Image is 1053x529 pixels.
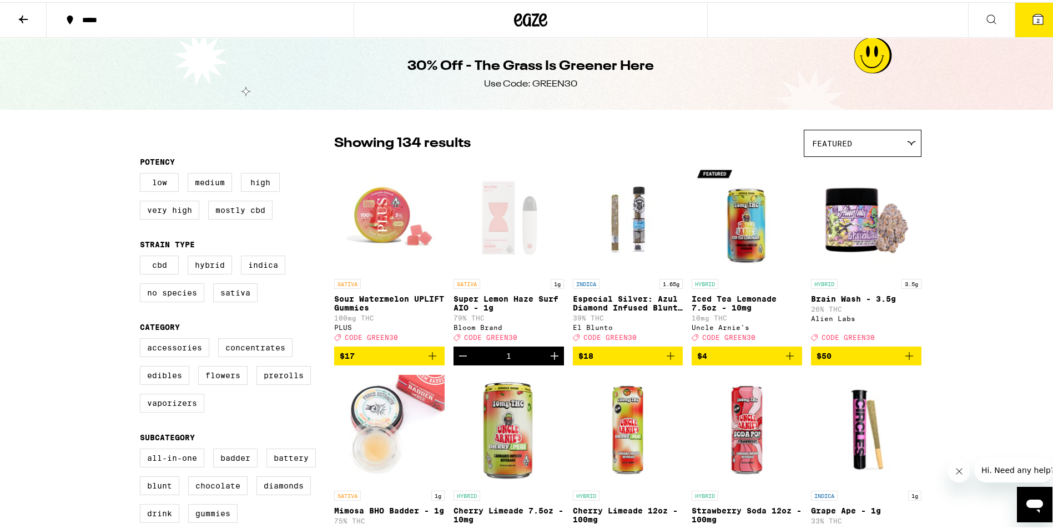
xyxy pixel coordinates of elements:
[140,199,199,217] label: Very High
[811,303,921,311] p: 26% THC
[7,8,80,17] span: Hi. Need any help?
[213,281,258,300] label: Sativa
[140,155,175,164] legend: Potency
[811,515,921,522] p: 33% THC
[407,55,654,74] h1: 30% Off - The Grass Is Greener Here
[454,372,564,483] img: Uncle Arnie's - Cherry Limeade 7.5oz - 10mg
[573,322,683,329] div: El Blunto
[692,489,718,499] p: HYBRID
[464,332,517,339] span: CODE GREEN30
[241,253,285,272] label: Indica
[334,160,445,344] a: Open page for Sour Watermelon UPLIFT Gummies from PLUS
[140,391,204,410] label: Vaporizers
[484,76,577,88] div: Use Code: GREEN30
[334,132,471,151] p: Showing 134 results
[551,277,564,287] p: 1g
[334,504,445,513] p: Mimosa BHO Badder - 1g
[140,336,209,355] label: Accessories
[454,160,564,344] a: Open page for Super Lemon Haze Surf AIO - 1g from Bloom Brand
[213,446,258,465] label: Badder
[241,171,280,190] label: High
[573,277,599,287] p: INDICA
[334,292,445,310] p: Sour Watermelon UPLIFT Gummies
[573,489,599,499] p: HYBRID
[659,277,683,287] p: 1.65g
[573,312,683,319] p: 39% THC
[506,349,511,358] div: 1
[545,344,564,363] button: Increment
[334,344,445,363] button: Add to bag
[140,474,179,493] label: Blunt
[140,253,179,272] label: CBD
[140,364,189,383] label: Edibles
[811,489,838,499] p: INDICA
[692,504,802,522] p: Strawberry Soda 12oz - 100mg
[256,364,311,383] label: Prerolls
[266,446,316,465] label: Battery
[697,349,707,358] span: $4
[140,238,195,247] legend: Strain Type
[454,292,564,310] p: Super Lemon Haze Surf AIO - 1g
[140,502,179,521] label: Drink
[334,372,445,483] img: Punch Edibles - Mimosa BHO Badder - 1g
[140,446,204,465] label: All-In-One
[140,281,204,300] label: No Species
[208,199,273,217] label: Mostly CBD
[334,322,445,329] div: PLUS
[573,160,683,344] a: Open page for Especial Silver: Azul Diamond Infused Blunt - 1.65g from El Blunto
[583,332,637,339] span: CODE GREEN30
[811,277,838,287] p: HYBRID
[812,137,852,146] span: Featured
[817,349,832,358] span: $50
[901,277,921,287] p: 3.5g
[454,277,480,287] p: SATIVA
[692,277,718,287] p: HYBRID
[811,344,921,363] button: Add to bag
[692,312,802,319] p: 10mg THC
[334,160,445,271] img: PLUS - Sour Watermelon UPLIFT Gummies
[454,344,472,363] button: Decrement
[334,312,445,319] p: 100mg THC
[1017,485,1052,520] iframe: Button to launch messaging window
[334,515,445,522] p: 75% THC
[1036,15,1040,22] span: 2
[811,292,921,301] p: Brain Wash - 3.5g
[454,312,564,319] p: 79% THC
[573,504,683,522] p: Cherry Limeade 12oz - 100mg
[692,322,802,329] div: Uncle Arnie's
[334,277,361,287] p: SATIVA
[188,171,232,190] label: Medium
[340,349,355,358] span: $17
[140,171,179,190] label: Low
[975,456,1052,480] iframe: Message from company
[256,474,311,493] label: Diamonds
[345,332,398,339] span: CODE GREEN30
[140,431,195,440] legend: Subcategory
[573,160,683,271] img: El Blunto - Especial Silver: Azul Diamond Infused Blunt - 1.65g
[692,292,802,310] p: Iced Tea Lemonade 7.5oz - 10mg
[811,160,921,344] a: Open page for Brain Wash - 3.5g from Alien Labs
[188,474,248,493] label: Chocolate
[188,502,238,521] label: Gummies
[454,504,564,522] p: Cherry Limeade 7.5oz - 10mg
[811,313,921,320] div: Alien Labs
[948,458,970,480] iframe: Close message
[822,332,875,339] span: CODE GREEN30
[188,253,232,272] label: Hybrid
[811,372,921,483] img: Circles Base Camp - Grape Ape - 1g
[198,364,248,383] label: Flowers
[692,372,802,483] img: Uncle Arnie's - Strawberry Soda 12oz - 100mg
[573,292,683,310] p: Especial Silver: Azul Diamond Infused Blunt - 1.65g
[908,489,921,499] p: 1g
[811,504,921,513] p: Grape Ape - 1g
[140,321,180,329] legend: Category
[811,160,921,271] img: Alien Labs - Brain Wash - 3.5g
[454,322,564,329] div: Bloom Brand
[702,332,755,339] span: CODE GREEN30
[218,336,293,355] label: Concentrates
[454,489,480,499] p: HYBRID
[692,344,802,363] button: Add to bag
[692,160,802,344] a: Open page for Iced Tea Lemonade 7.5oz - 10mg from Uncle Arnie's
[578,349,593,358] span: $18
[573,372,683,483] img: Uncle Arnie's - Cherry Limeade 12oz - 100mg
